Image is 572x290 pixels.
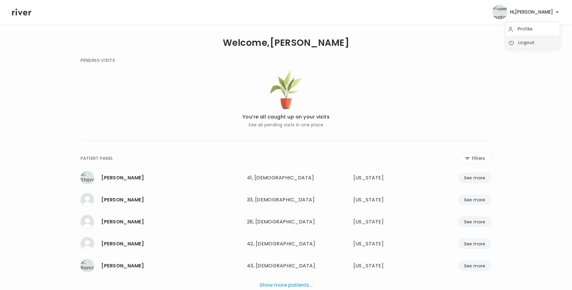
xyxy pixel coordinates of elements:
div: PATIENT PANEL [81,155,113,162]
div: 41, [DEMOGRAPHIC_DATA] [247,174,325,182]
div: Chatorra williams [101,196,242,204]
div: PENDING VISITS [81,57,115,64]
button: See more [458,238,491,249]
img: Alexandra Grossman [81,237,94,251]
h1: Welcome, [PERSON_NAME] [223,39,349,47]
img: Ezra Kinnell [81,215,94,229]
button: See more [458,194,491,205]
img: user avatar [492,5,507,20]
div: Texas [353,196,408,204]
div: Texas [353,262,408,270]
div: Ezra Kinnell [101,218,242,226]
div: Ohio [353,218,408,226]
img: Rommel Carino [81,259,94,273]
img: Chatorra williams [81,193,94,206]
a: Logout [508,38,557,47]
div: 43, [DEMOGRAPHIC_DATA] [247,262,325,270]
button: user avatarHi,[PERSON_NAME] [492,5,560,20]
p: You’re all caught up on your visits [242,113,330,121]
div: 26, [DEMOGRAPHIC_DATA] [247,218,325,226]
div: Georgia [353,174,408,182]
div: Alexandra Grossman [101,240,242,248]
span: Hi, [PERSON_NAME] [510,8,553,16]
p: See all pending visits in one place [242,121,330,128]
div: Rommel Carino [101,262,242,270]
button: See more [458,216,491,227]
div: 42, [DEMOGRAPHIC_DATA] [247,240,325,248]
div: Shannon Kail [101,174,242,182]
button: Filters [459,153,491,164]
button: See more [458,172,491,183]
a: Profile [508,25,557,33]
button: See more [458,260,491,271]
img: Shannon Kail [81,171,94,184]
div: 33, [DEMOGRAPHIC_DATA] [247,196,325,204]
div: Virginia [353,240,408,248]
